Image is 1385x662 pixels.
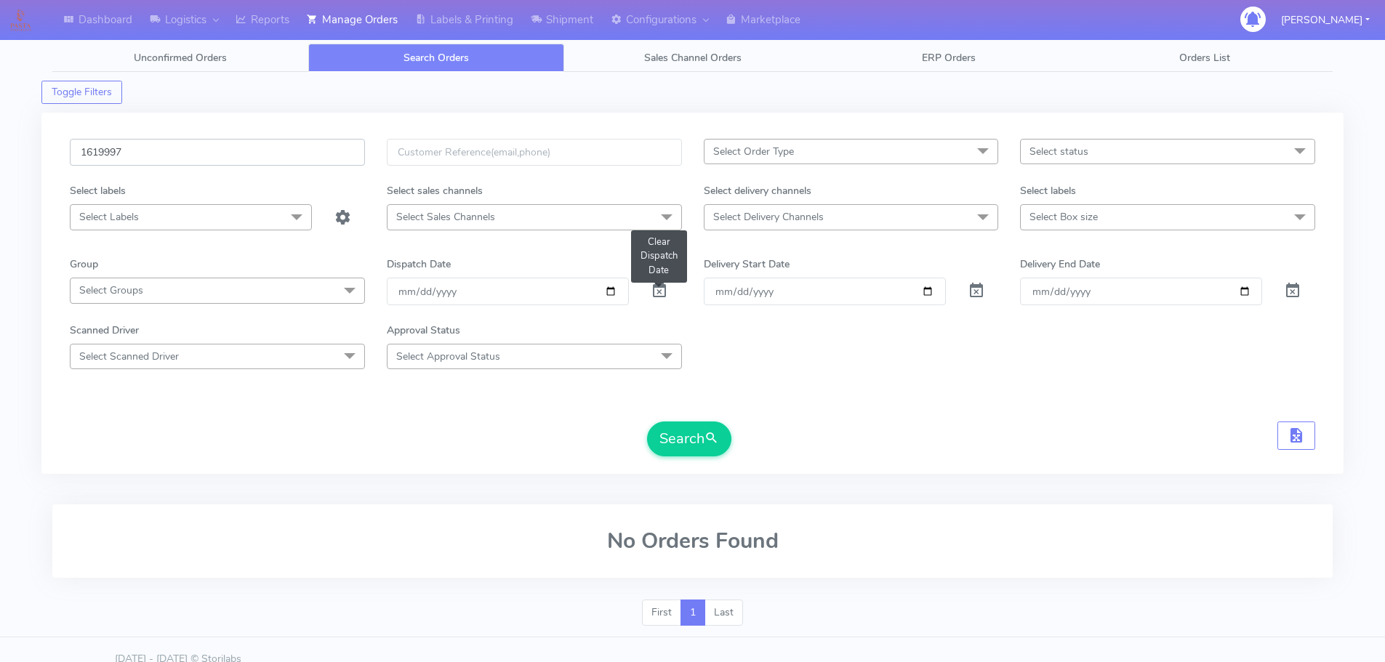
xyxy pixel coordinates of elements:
span: Select Order Type [713,145,794,158]
label: Delivery End Date [1020,257,1100,272]
label: Dispatch Date [387,257,451,272]
span: Select Delivery Channels [713,210,824,224]
span: Select Labels [79,210,139,224]
a: 1 [681,600,705,626]
label: Select labels [70,183,126,198]
span: Search Orders [404,51,469,65]
input: Order Id [70,139,365,166]
span: Select Sales Channels [396,210,495,224]
button: [PERSON_NAME] [1270,5,1381,35]
ul: Tabs [52,44,1333,72]
span: Unconfirmed Orders [134,51,227,65]
label: Delivery Start Date [704,257,790,272]
h2: No Orders Found [70,529,1315,553]
span: Select Approval Status [396,350,500,363]
label: Approval Status [387,323,460,338]
span: Select status [1029,145,1088,158]
input: Customer Reference(email,phone) [387,139,682,166]
span: Select Groups [79,283,143,297]
label: Group [70,257,98,272]
span: Select Scanned Driver [79,350,179,363]
label: Select sales channels [387,183,483,198]
label: Select labels [1020,183,1076,198]
label: Select delivery channels [704,183,811,198]
span: Orders List [1179,51,1230,65]
span: ERP Orders [922,51,976,65]
span: Sales Channel Orders [644,51,742,65]
label: Scanned Driver [70,323,139,338]
button: Toggle Filters [41,81,122,104]
button: Search [647,421,731,456]
span: Select Box size [1029,210,1098,224]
